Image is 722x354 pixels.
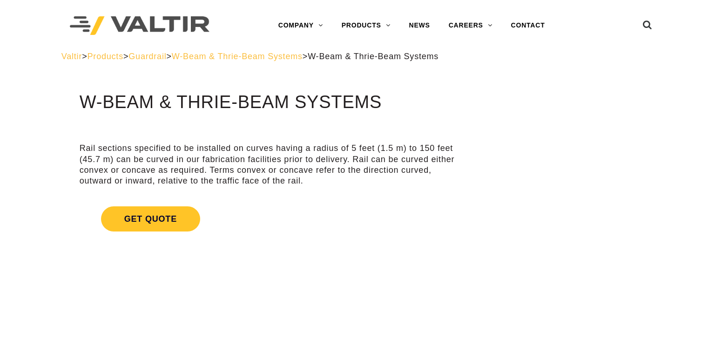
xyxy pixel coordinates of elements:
[88,52,123,61] a: Products
[332,16,400,35] a: PRODUCTS
[502,16,554,35] a: CONTACT
[61,52,82,61] a: Valtir
[70,16,209,35] img: Valtir
[439,16,502,35] a: CAREERS
[80,143,459,187] p: Rail sections specified to be installed on curves having a radius of 5 feet (1.5 m) to 150 feet (...
[80,195,459,243] a: Get Quote
[128,52,166,61] a: Guardrail
[61,51,661,62] div: > > > >
[308,52,439,61] span: W-Beam & Thrie-Beam Systems
[269,16,332,35] a: COMPANY
[172,52,303,61] a: W-Beam & Thrie-Beam Systems
[80,93,459,112] h1: W-Beam & Thrie-Beam Systems
[399,16,439,35] a: NEWS
[101,206,200,231] span: Get Quote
